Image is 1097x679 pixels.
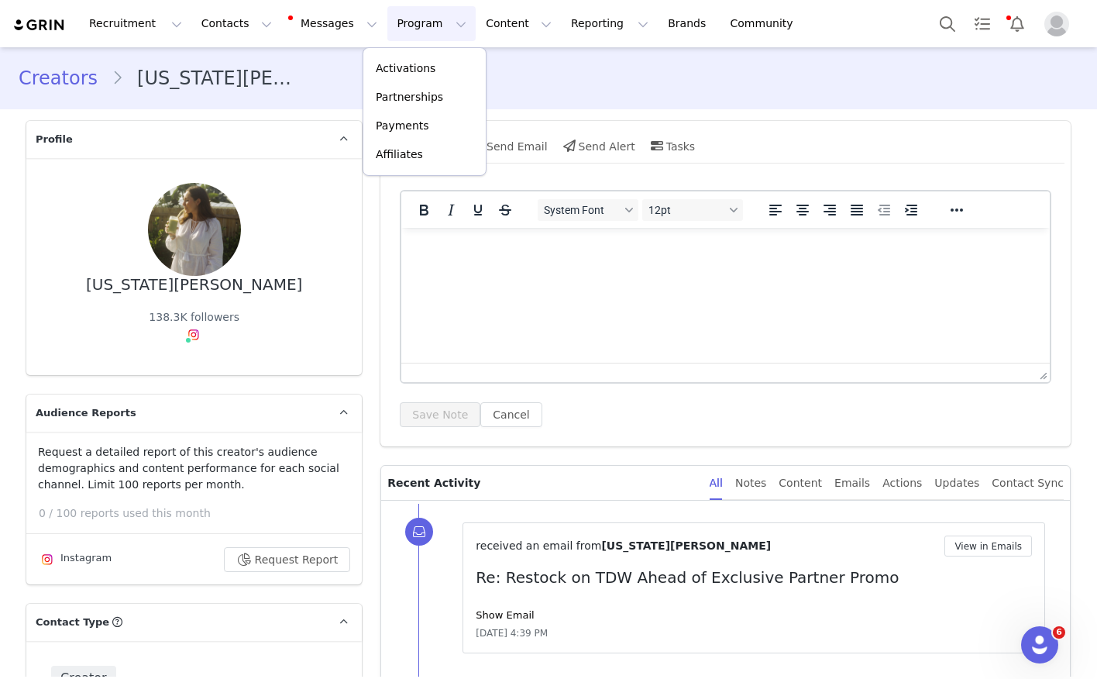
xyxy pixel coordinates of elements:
button: Align right [817,199,843,221]
p: Affiliates [376,146,423,163]
img: grin logo [12,18,67,33]
button: Notifications [1000,6,1034,41]
div: Notes [735,466,766,501]
button: View in Emails [944,536,1032,557]
div: Content [779,466,822,501]
p: Partnerships [376,89,443,105]
a: Tasks [965,6,999,41]
div: [US_STATE][PERSON_NAME] [86,276,302,294]
button: Align center [789,199,816,221]
button: Reveal or hide additional toolbar items [944,199,970,221]
div: 138.3K followers [149,309,239,326]
div: Press the Up and Down arrow keys to resize the editor. [1033,364,1050,382]
p: 0 / 100 reports used this month [39,505,362,522]
span: [DATE] 4:39 PM [476,626,548,640]
img: instagram.svg [187,329,200,341]
button: Search [930,6,965,41]
button: Bold [411,199,437,221]
button: Decrease indent [871,199,897,221]
span: 12pt [648,204,724,216]
button: Save Note [400,402,480,427]
a: Brands [659,6,720,41]
p: Re: Restock on TDW Ahead of Exclusive Partner Promo [476,566,1032,589]
button: Strikethrough [492,199,518,221]
p: Payments [376,118,429,134]
img: placeholder-profile.jpg [1044,12,1069,36]
button: Cancel [480,402,542,427]
iframe: Intercom live chat [1021,626,1058,663]
div: All [710,466,723,501]
div: Contact Sync [992,466,1064,501]
button: Recruitment [80,6,191,41]
button: Align left [762,199,789,221]
img: instagram.svg [41,553,53,566]
div: Updates [934,466,979,501]
span: Contact Type [36,615,109,630]
div: Tasks [648,127,696,164]
button: Underline [465,199,491,221]
a: Creators [19,64,112,92]
button: Contacts [192,6,281,41]
span: Audience Reports [36,405,136,421]
button: Fonts [538,199,638,221]
button: Increase indent [898,199,924,221]
span: [US_STATE][PERSON_NAME] [601,539,771,552]
div: Emails [834,466,870,501]
button: Messages [282,6,387,41]
button: Program [387,6,476,41]
p: Request a detailed report of this creator's audience demographics and content performance for eac... [38,444,350,493]
button: Font sizes [642,199,743,221]
span: System Font [544,204,620,216]
span: Profile [36,132,73,147]
button: Content [476,6,561,41]
p: Recent Activity [387,466,696,500]
a: Community [721,6,810,41]
div: Send Email [468,127,548,164]
span: 6 [1053,626,1065,639]
p: Activations [376,60,435,77]
span: received an email from [476,539,601,552]
div: Send Alert [560,127,635,164]
div: Instagram [38,550,112,569]
button: Justify [844,199,870,221]
button: Italic [438,199,464,221]
iframe: Rich Text Area [401,228,1050,363]
img: b14bfad7-2cd7-4745-b4b0-4fc0e18fed53--s.jpg [148,183,241,276]
button: Reporting [562,6,658,41]
div: Actions [882,466,922,501]
button: Request Report [224,547,351,572]
a: Show Email [476,609,534,621]
button: Profile [1035,12,1085,36]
